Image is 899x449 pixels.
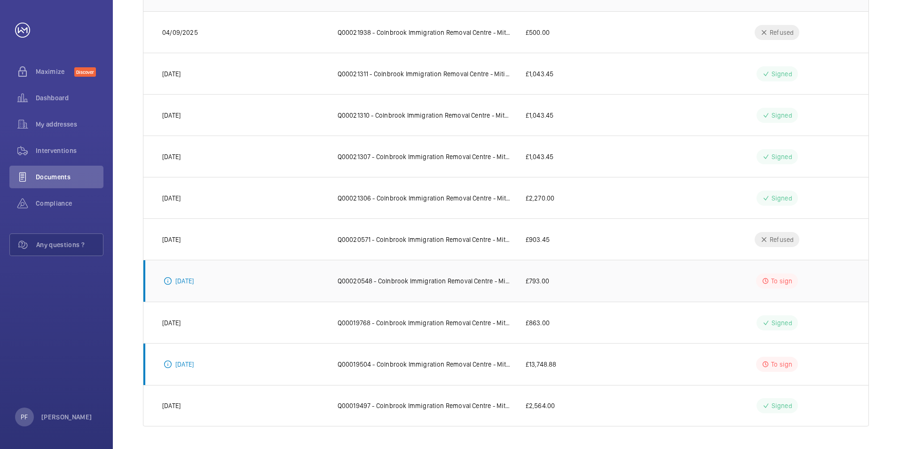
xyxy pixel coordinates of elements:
span: Dashboard [36,93,103,103]
p: £500.00 [526,28,550,37]
p: [DATE] [162,193,181,203]
p: £2,564.00 [526,401,555,410]
p: Signed [772,193,792,203]
p: £13,748.88 [526,360,557,369]
p: Refused [770,235,794,244]
p: £2,270.00 [526,193,555,203]
span: Maximize [36,67,74,76]
p: Q00019768 - Colnbrook Immigration Removal Centre - Mitie- Care & Custody [338,318,511,328]
p: [DATE] [175,360,194,369]
p: [DATE] [175,276,194,286]
p: £903.45 [526,235,550,244]
p: £1,043.45 [526,152,554,161]
p: £1,043.45 [526,69,554,79]
p: Signed [772,152,792,161]
span: Any questions ? [36,240,103,249]
p: PF [21,412,28,422]
p: [DATE] [162,152,181,161]
p: [DATE] [162,111,181,120]
p: Q00021311 - Colnbrook Immigration Removal Centre - Mitie- Care & Custody [338,69,511,79]
p: Q00019504 - Colnbrook Immigration Removal Centre - Mitie- Care & Custody [338,360,511,369]
p: Q00021310 - Colnbrook Immigration Removal Centre - Mitie- Care & Custody [338,111,511,120]
span: Interventions [36,146,103,155]
p: Q00020548 - Colnbrook Immigration Removal Centre - Mitie- Care & Custody [338,276,511,286]
span: Discover [74,67,96,77]
p: [DATE] [162,401,181,410]
span: Documents [36,172,103,182]
p: £863.00 [526,318,550,328]
p: 04/09/2025 [162,28,198,37]
p: [DATE] [162,235,181,244]
p: Q00019497 - Colnbrook Immigration Removal Centre - Mitie- Care & Custody [338,401,511,410]
p: Q00020571 - Colnbrook Immigration Removal Centre - Mitie- Care & Custody [338,235,511,244]
p: To sign [771,360,792,369]
p: £793.00 [526,276,549,286]
p: Signed [772,401,792,410]
p: £1,043.45 [526,111,554,120]
p: Q00021938 - Colnbrook Immigration Removal Centre - Mitie- Care & Custody [338,28,511,37]
p: Signed [772,318,792,328]
p: Signed [772,69,792,79]
p: Q00021307 - Colnbrook Immigration Removal Centre - Mitie- Care & Custody [338,152,511,161]
p: [PERSON_NAME] [41,412,92,422]
p: To sign [771,276,792,286]
p: Q00021306 - Colnbrook Immigration Removal Centre - Mitie- Care & Custody [338,193,511,203]
p: Refused [770,28,794,37]
span: Compliance [36,199,103,208]
p: [DATE] [162,318,181,328]
p: [DATE] [162,69,181,79]
span: My addresses [36,120,103,129]
p: Signed [772,111,792,120]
